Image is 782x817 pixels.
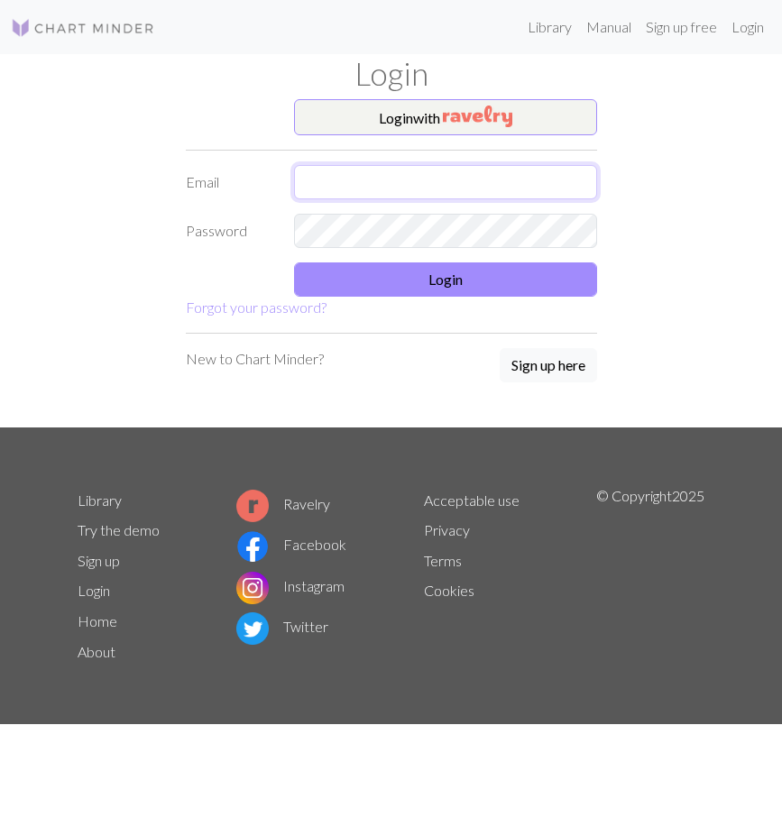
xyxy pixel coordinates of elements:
[175,165,283,199] label: Email
[236,612,269,645] img: Twitter logo
[78,521,160,538] a: Try the demo
[443,106,512,127] img: Ravelry
[639,9,724,45] a: Sign up free
[500,348,597,384] a: Sign up here
[78,491,122,509] a: Library
[236,490,269,522] img: Ravelry logo
[78,643,115,660] a: About
[294,99,597,135] button: Loginwith
[500,348,597,382] button: Sign up here
[78,552,120,569] a: Sign up
[186,298,327,316] a: Forgot your password?
[724,9,771,45] a: Login
[11,17,155,39] img: Logo
[236,536,346,553] a: Facebook
[236,530,269,563] img: Facebook logo
[175,214,283,248] label: Password
[424,521,470,538] a: Privacy
[520,9,579,45] a: Library
[424,552,462,569] a: Terms
[424,491,520,509] a: Acceptable use
[579,9,639,45] a: Manual
[236,495,330,512] a: Ravelry
[596,485,704,667] p: © Copyright 2025
[236,572,269,604] img: Instagram logo
[294,262,597,297] button: Login
[67,54,716,92] h1: Login
[78,612,117,629] a: Home
[78,582,110,599] a: Login
[424,582,474,599] a: Cookies
[236,577,345,594] a: Instagram
[186,348,324,370] p: New to Chart Minder?
[236,618,328,635] a: Twitter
